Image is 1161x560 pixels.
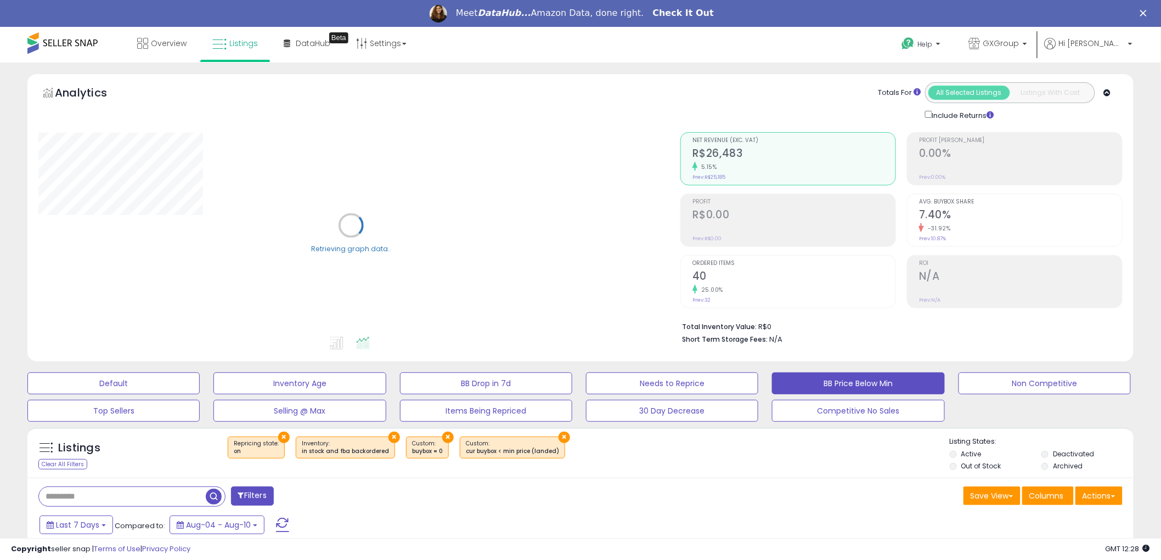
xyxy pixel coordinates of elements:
b: Total Inventory Value: [682,322,757,331]
div: buybox = 0 [412,448,443,455]
small: Prev: 10.87% [919,235,946,242]
button: Filters [231,487,274,506]
span: Ordered Items [692,261,895,267]
h2: R$26,483 [692,147,895,162]
div: Tooltip anchor [329,32,348,43]
span: Columns [1029,490,1064,501]
h5: Listings [58,440,100,456]
label: Active [961,449,982,459]
span: DataHub [296,38,330,49]
span: Repricing state : [234,439,279,456]
button: Inventory Age [213,372,386,394]
a: Help [893,29,951,63]
button: Last 7 Days [40,516,113,534]
h2: N/A [919,270,1122,285]
h2: 40 [692,270,895,285]
b: Short Term Storage Fees: [682,335,768,344]
div: seller snap | | [11,544,190,555]
span: Help [918,39,933,49]
li: R$0 [682,319,1114,332]
div: on [234,448,279,455]
span: Last 7 Days [56,519,99,530]
button: Items Being Repriced [400,400,572,422]
button: Columns [1022,487,1074,505]
button: 30 Day Decrease [586,400,758,422]
i: Get Help [901,37,915,50]
button: Top Sellers [27,400,200,422]
small: Prev: R$0.00 [692,235,722,242]
a: DataHub [275,27,339,60]
a: Privacy Policy [142,544,190,554]
button: Competitive No Sales [772,400,944,422]
a: Overview [129,27,195,60]
button: Default [27,372,200,394]
button: × [442,432,454,443]
h2: 0.00% [919,147,1122,162]
a: Hi [PERSON_NAME] [1045,38,1132,63]
button: Non Competitive [959,372,1131,394]
div: Clear All Filters [38,459,87,470]
div: Meet Amazon Data, done right. [456,8,644,19]
strong: Copyright [11,544,51,554]
button: Listings With Cost [1010,86,1091,100]
div: Close [1140,10,1151,16]
a: Listings [204,27,266,60]
p: Listing States: [950,437,1134,447]
small: 5.15% [697,163,717,171]
span: GXGroup [983,38,1019,49]
button: Selling @ Max [213,400,386,422]
span: Listings [229,38,258,49]
span: ROI [919,261,1122,267]
span: Profit [PERSON_NAME] [919,138,1122,144]
button: Save View [963,487,1021,505]
small: 25.00% [697,286,723,294]
span: Custom: [412,439,443,456]
button: × [278,432,290,443]
span: Net Revenue (Exc. VAT) [692,138,895,144]
span: Aug-04 - Aug-10 [186,519,251,530]
small: Prev: 0.00% [919,174,945,180]
button: BB Drop in 7d [400,372,572,394]
a: GXGroup [961,27,1035,63]
button: All Selected Listings [928,86,1010,100]
div: Include Returns [917,109,1007,121]
button: Actions [1075,487,1123,505]
button: Needs to Reprice [586,372,758,394]
span: 2025-08-18 12:28 GMT [1106,544,1150,554]
label: Out of Stock [961,461,1001,471]
a: Settings [348,27,415,60]
span: Avg. Buybox Share [919,199,1122,205]
label: Archived [1053,461,1083,471]
span: Custom: [466,439,559,456]
img: Profile image for Georgie [430,5,447,22]
a: Terms of Use [94,544,140,554]
span: Inventory : [302,439,389,456]
a: Check It Out [653,8,714,20]
i: DataHub... [478,8,531,18]
h2: R$0.00 [692,208,895,223]
button: Aug-04 - Aug-10 [170,516,264,534]
div: in stock and fba backordered [302,448,389,455]
button: × [388,432,400,443]
span: Overview [151,38,187,49]
label: Deactivated [1053,449,1094,459]
span: N/A [769,334,782,344]
small: -31.92% [924,224,951,233]
button: × [559,432,570,443]
span: Compared to: [115,521,165,531]
button: BB Price Below Min [772,372,944,394]
h5: Analytics [55,85,128,103]
small: Prev: 32 [692,297,711,303]
small: Prev: R$25,185 [692,174,725,180]
span: Hi [PERSON_NAME] [1059,38,1125,49]
h2: 7.40% [919,208,1122,223]
div: Retrieving graph data.. [311,244,391,254]
div: Totals For [878,88,921,98]
div: cur buybox < min price (landed) [466,448,559,455]
small: Prev: N/A [919,297,940,303]
span: Profit [692,199,895,205]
